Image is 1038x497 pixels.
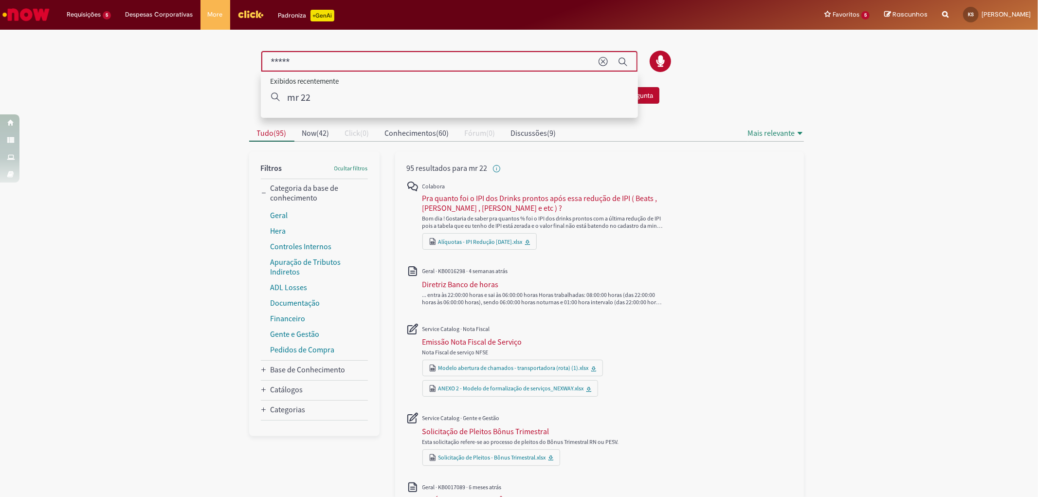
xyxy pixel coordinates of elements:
[278,10,334,21] div: Padroniza
[126,10,193,19] span: Despesas Corporativas
[982,10,1031,18] span: [PERSON_NAME]
[208,10,223,19] span: More
[884,10,928,19] a: Rascunhos
[237,7,264,21] img: click_logo_yellow_360x200.png
[310,10,334,21] p: +GenAi
[67,10,101,19] span: Requisições
[1,5,51,24] img: ServiceNow
[861,11,870,19] span: 5
[892,10,928,19] span: Rascunhos
[103,11,111,19] span: 5
[968,11,974,18] span: KS
[833,10,859,19] span: Favoritos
